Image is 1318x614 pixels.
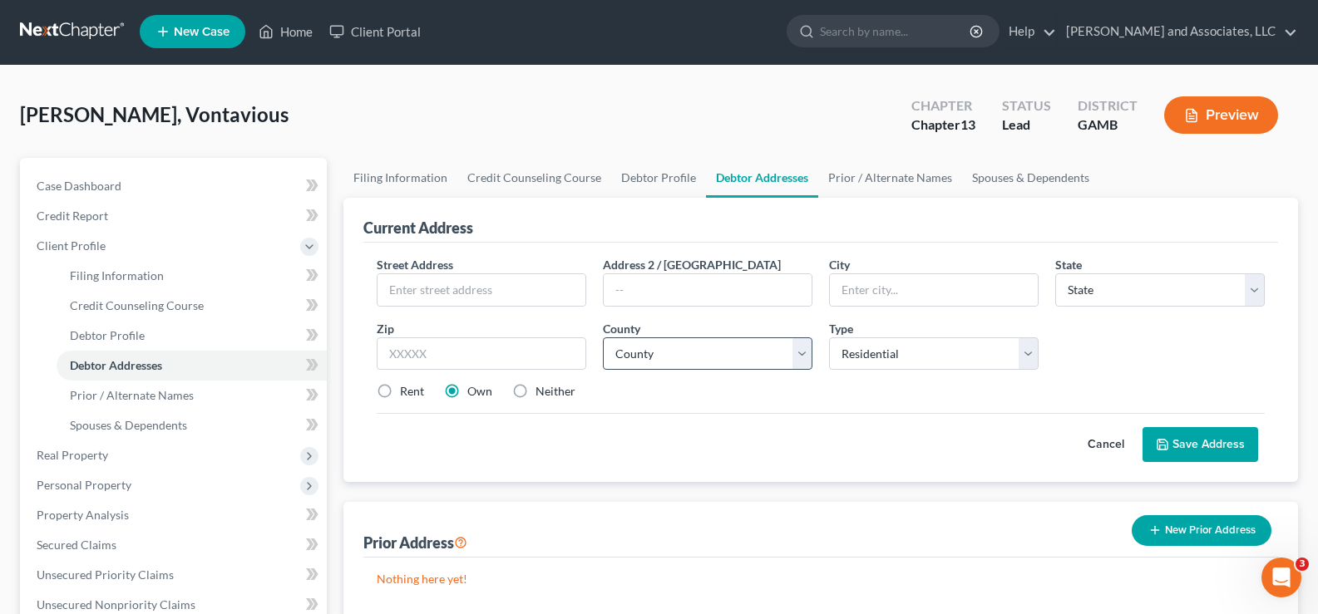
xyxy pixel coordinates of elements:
span: Real Property [37,448,108,462]
label: Type [829,320,853,337]
a: Credit Counseling Course [57,291,327,321]
a: Debtor Addresses [57,351,327,381]
button: Cancel [1069,428,1143,461]
a: Help [1000,17,1056,47]
div: Current Address [363,218,473,238]
a: Debtor Profile [611,158,706,198]
span: New Case [174,26,230,38]
span: Property Analysis [37,508,129,522]
label: Rent [400,383,424,400]
a: Filing Information [57,261,327,291]
label: Own [467,383,492,400]
span: Spouses & Dependents [70,418,187,432]
a: Prior / Alternate Names [818,158,962,198]
label: Address 2 / [GEOGRAPHIC_DATA] [603,256,781,273]
span: Debtor Addresses [70,358,162,372]
span: Secured Claims [37,538,116,552]
input: -- [604,274,812,306]
a: Property Analysis [23,500,327,530]
a: Credit Counseling Course [457,158,611,198]
span: 13 [960,116,975,132]
input: Enter city... [830,274,1038,306]
div: Chapter [911,115,975,135]
div: Chapter [911,96,975,115]
span: 3 [1296,558,1309,571]
a: Home [250,17,321,47]
a: Unsecured Priority Claims [23,560,327,590]
span: Personal Property [37,478,131,492]
span: State [1055,258,1082,272]
a: Client Portal [321,17,429,47]
input: XXXXX [377,337,586,371]
iframe: Intercom live chat [1261,558,1301,597]
button: Save Address [1143,427,1258,462]
a: Credit Report [23,201,327,231]
span: Unsecured Nonpriority Claims [37,597,195,612]
span: Credit Report [37,209,108,223]
a: Spouses & Dependents [57,410,327,440]
a: Case Dashboard [23,171,327,201]
span: Case Dashboard [37,179,121,193]
a: Filing Information [343,158,457,198]
a: Spouses & Dependents [962,158,1099,198]
div: Status [1002,96,1051,115]
span: Filing Information [70,268,164,282]
a: Secured Claims [23,530,327,560]
label: Neither [536,383,575,400]
span: Client Profile [37,238,106,253]
button: New Prior Address [1132,515,1271,546]
button: Preview [1164,96,1278,134]
div: District [1078,96,1138,115]
span: Street Address [377,258,453,272]
div: Prior Address [363,533,467,553]
a: [PERSON_NAME] and Associates, LLC [1058,17,1297,47]
span: Unsecured Priority Claims [37,567,174,582]
span: Credit Counseling Course [70,298,204,312]
span: City [829,258,850,272]
span: Debtor Profile [70,328,145,342]
div: GAMB [1078,115,1138,135]
input: Enter street address [378,274,585,306]
a: Debtor Profile [57,321,327,351]
input: Search by name... [820,16,972,47]
a: Debtor Addresses [706,158,818,198]
span: [PERSON_NAME], Vontavious [20,102,289,126]
span: Prior / Alternate Names [70,388,194,402]
span: Zip [377,322,394,336]
div: Lead [1002,115,1051,135]
p: Nothing here yet! [377,571,1265,587]
span: County [603,322,640,336]
a: Prior / Alternate Names [57,381,327,410]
